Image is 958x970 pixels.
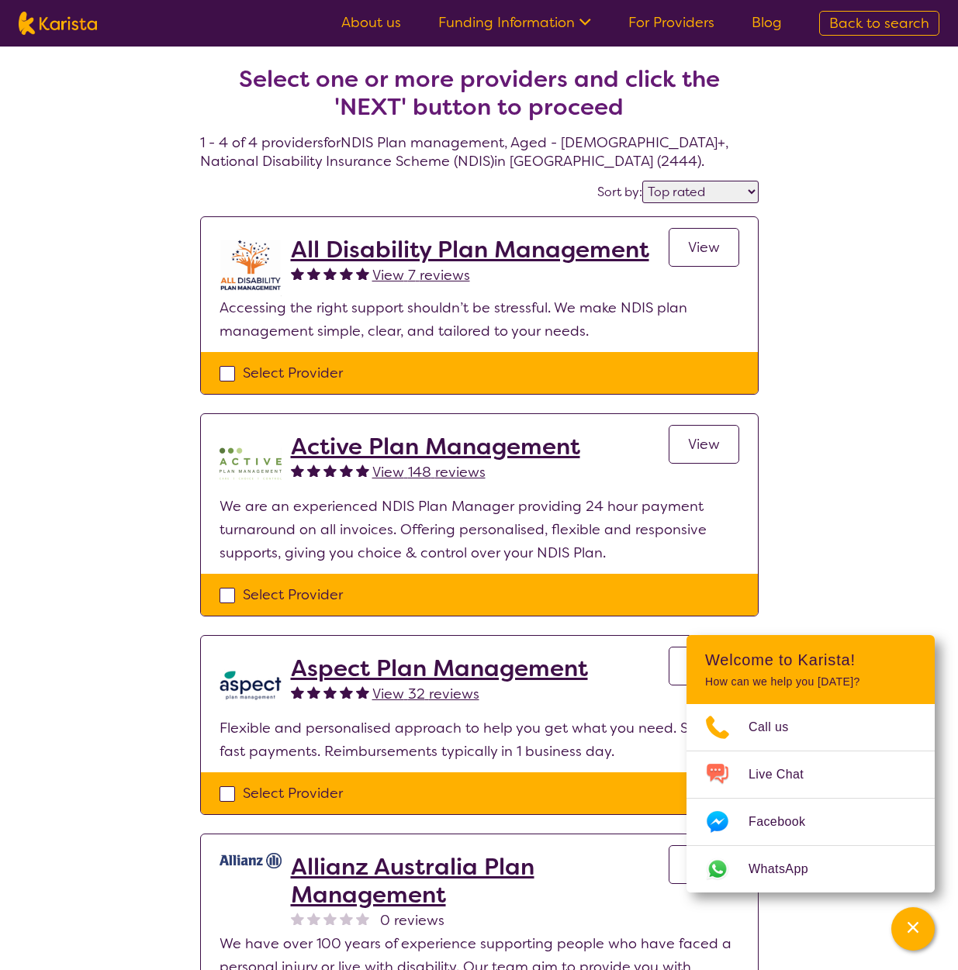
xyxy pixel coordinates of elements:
[669,228,739,267] a: View
[688,435,720,454] span: View
[687,846,935,892] a: Web link opens in a new tab.
[220,853,282,868] img: rr7gtpqyd7oaeufumguf.jpg
[19,12,97,35] img: Karista logo
[323,912,337,925] img: nonereviewstar
[819,11,939,36] a: Back to search
[372,463,486,482] span: View 148 reviews
[438,13,591,32] a: Funding Information
[307,912,320,925] img: nonereviewstar
[687,635,935,892] div: Channel Menu
[356,912,369,925] img: nonereviewstar
[291,433,580,461] a: Active Plan Management
[688,238,720,257] span: View
[749,810,824,834] span: Facebook
[307,685,320,699] img: fullstar
[200,28,759,171] h4: 1 - 4 of 4 providers for NDIS Plan management , Aged - [DEMOGRAPHIC_DATA]+ , National Disability ...
[291,654,588,682] a: Aspect Plan Management
[356,464,369,477] img: fullstar
[597,184,642,200] label: Sort by:
[669,647,739,685] a: View
[220,654,282,716] img: lkb8hqptqmnl8bp1urdw.png
[749,716,808,739] span: Call us
[323,685,337,699] img: fullstar
[372,266,470,285] span: View 7 reviews
[291,236,649,264] a: All Disability Plan Management
[307,267,320,280] img: fullstar
[372,461,486,484] a: View 148 reviews
[669,845,739,884] a: View
[220,716,739,763] p: Flexible and personalised approach to help you get what you need. Super fast payments. Reimbursem...
[749,763,822,786] span: Live Chat
[372,685,479,703] span: View 32 reviews
[291,267,304,280] img: fullstar
[752,13,782,32] a: Blog
[340,912,353,925] img: nonereviewstar
[372,682,479,706] a: View 32 reviews
[705,675,916,689] p: How can we help you [DATE]?
[372,264,470,287] a: View 7 reviews
[669,425,739,464] a: View
[323,267,337,280] img: fullstar
[356,267,369,280] img: fullstar
[829,14,929,33] span: Back to search
[687,704,935,892] ul: Choose channel
[356,685,369,699] img: fullstar
[628,13,714,32] a: For Providers
[340,685,353,699] img: fullstar
[291,853,669,909] a: Allianz Australia Plan Management
[220,236,282,296] img: at5vqv0lot2lggohlylh.jpg
[220,433,282,495] img: pypzb5qm7jexfhutod0x.png
[307,464,320,477] img: fullstar
[340,464,353,477] img: fullstar
[380,909,444,932] span: 0 reviews
[291,685,304,699] img: fullstar
[891,907,935,951] button: Channel Menu
[220,296,739,343] p: Accessing the right support shouldn’t be stressful. We make NDIS plan management simple, clear, a...
[749,858,827,881] span: WhatsApp
[219,65,740,121] h2: Select one or more providers and click the 'NEXT' button to proceed
[341,13,401,32] a: About us
[705,651,916,669] h2: Welcome to Karista!
[291,464,304,477] img: fullstar
[323,464,337,477] img: fullstar
[220,495,739,564] p: We are an experienced NDIS Plan Manager providing 24 hour payment turnaround on all invoices. Off...
[291,912,304,925] img: nonereviewstar
[340,267,353,280] img: fullstar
